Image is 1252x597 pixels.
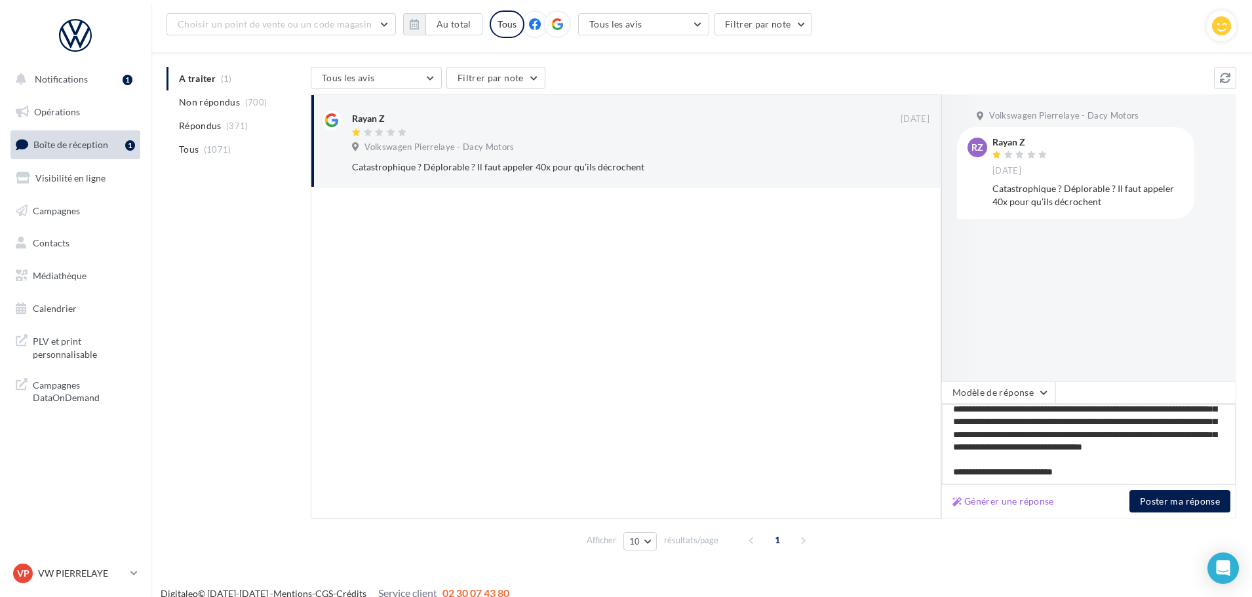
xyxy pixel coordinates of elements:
span: Répondus [179,119,222,132]
span: (371) [226,121,248,131]
a: Contacts [8,229,143,257]
div: Open Intercom Messenger [1207,552,1239,584]
a: Calendrier [8,295,143,322]
span: Calendrier [33,303,77,314]
span: VP [17,567,29,580]
button: 10 [623,532,657,550]
span: Volkswagen Pierrelaye - Dacy Motors [364,142,514,153]
span: Tous [179,143,199,156]
span: Non répondus [179,96,240,109]
span: Afficher [587,534,616,547]
span: Tous les avis [322,72,375,83]
span: Contacts [33,237,69,248]
div: Catastrophique ? Déplorable ? Il faut appeler 40x pour qu’ils décrochent [992,182,1184,208]
button: Notifications 1 [8,66,138,93]
button: Tous les avis [578,13,709,35]
a: Campagnes [8,197,143,225]
span: (700) [245,97,267,107]
span: (1071) [204,144,231,155]
a: Boîte de réception1 [8,130,143,159]
button: Filtrer par note [446,67,545,89]
span: [DATE] [992,165,1021,177]
span: RZ [971,141,983,154]
span: 10 [629,536,640,547]
button: Au total [403,13,482,35]
a: VP VW PIERRELAYE [10,561,140,586]
p: VW PIERRELAYE [38,567,125,580]
button: Au total [425,13,482,35]
span: Tous les avis [589,18,642,29]
span: Opérations [34,106,80,117]
div: 1 [125,140,135,151]
a: PLV et print personnalisable [8,327,143,366]
span: PLV et print personnalisable [33,332,135,360]
button: Choisir un point de vente ou un code magasin [166,13,396,35]
span: Campagnes DataOnDemand [33,376,135,404]
span: Visibilité en ligne [35,172,106,183]
span: Notifications [35,73,88,85]
span: Volkswagen Pierrelaye - Dacy Motors [989,110,1139,122]
div: Rayan Z [352,112,385,125]
button: Poster ma réponse [1129,490,1230,512]
span: résultats/page [664,534,718,547]
a: Visibilité en ligne [8,164,143,192]
span: Choisir un point de vente ou un code magasin [178,18,372,29]
button: Générer une réponse [947,493,1059,509]
a: Campagnes DataOnDemand [8,371,143,410]
span: Médiathèque [33,270,87,281]
span: Boîte de réception [33,139,108,150]
span: Campagnes [33,204,80,216]
a: Médiathèque [8,262,143,290]
div: 1 [123,75,132,85]
span: 1 [767,530,788,550]
button: Modèle de réponse [941,381,1055,404]
div: Rayan Z [992,138,1050,147]
button: Filtrer par note [714,13,813,35]
a: Opérations [8,98,143,126]
div: Catastrophique ? Déplorable ? Il faut appeler 40x pour qu’ils décrochent [352,161,844,174]
button: Tous les avis [311,67,442,89]
div: Tous [490,10,524,38]
span: [DATE] [901,113,929,125]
